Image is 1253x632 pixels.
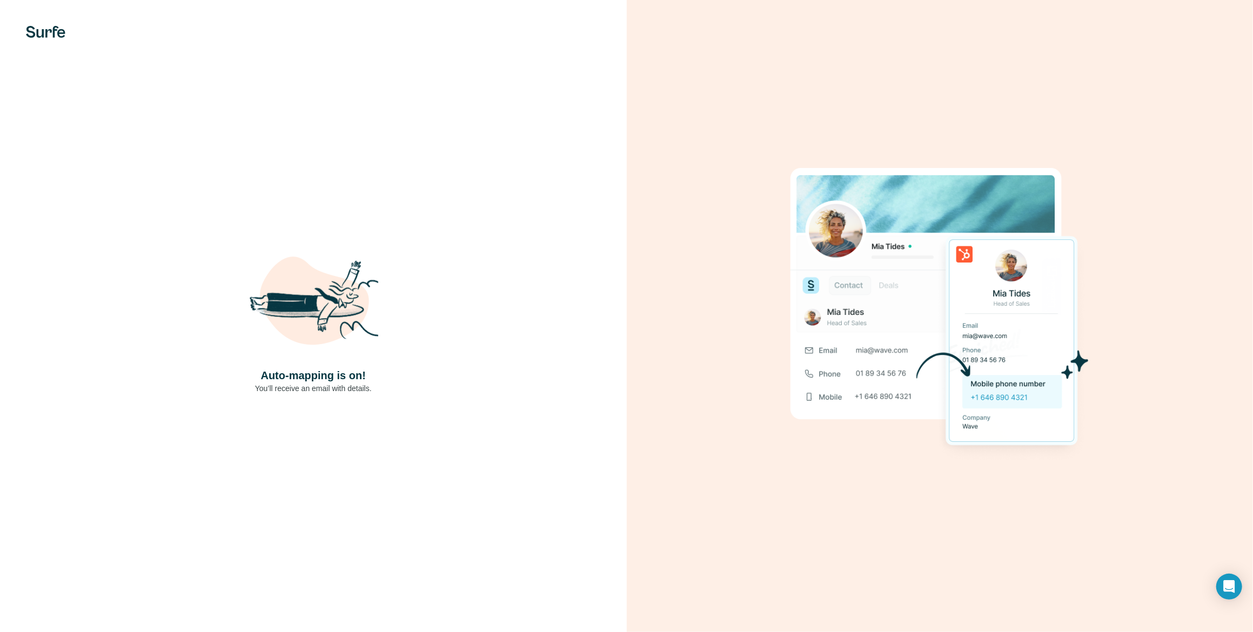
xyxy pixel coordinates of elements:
[249,238,378,368] img: Shaka Illustration
[26,26,65,38] img: Surfe's logo
[1216,574,1242,600] div: Open Intercom Messenger
[790,168,1089,463] img: Download Success
[255,383,372,394] p: You’ll receive an email with details.
[261,368,366,383] h4: Auto-mapping is on!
